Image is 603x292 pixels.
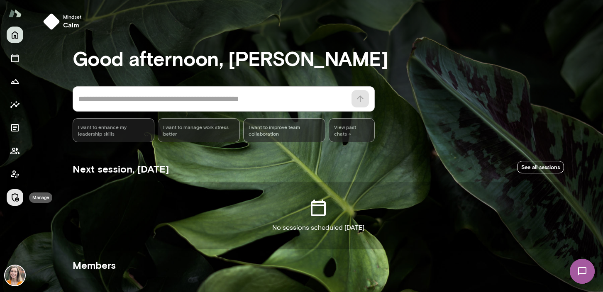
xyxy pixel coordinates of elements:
span: I want to manage work stress better [163,124,234,137]
span: Mindset [63,13,81,20]
h5: Members [73,258,564,272]
div: I want to improve team collaboration [243,118,325,142]
a: See all sessions [517,161,564,174]
h5: Next session, [DATE] [73,162,169,175]
img: Carrie Kelly [5,265,25,285]
img: mindset [43,13,60,30]
div: Manage [29,192,52,203]
button: Sessions [7,50,23,66]
span: I want to enhance my leadership skills [78,124,149,137]
div: I want to enhance my leadership skills [73,118,155,142]
button: Members [7,143,23,159]
h6: calm [63,20,81,30]
button: Manage [7,189,23,206]
button: Growth Plan [7,73,23,90]
button: Home [7,27,23,43]
button: Documents [7,119,23,136]
button: Mindsetcalm [40,10,88,33]
span: I want to improve team collaboration [249,124,320,137]
img: Mento [8,5,22,21]
div: I want to manage work stress better [158,118,240,142]
button: Insights [7,96,23,113]
span: View past chats -> [329,118,375,142]
button: Client app [7,166,23,182]
p: No sessions scheduled [DATE] [272,223,364,233]
h3: Good afternoon, [PERSON_NAME] [73,46,564,70]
